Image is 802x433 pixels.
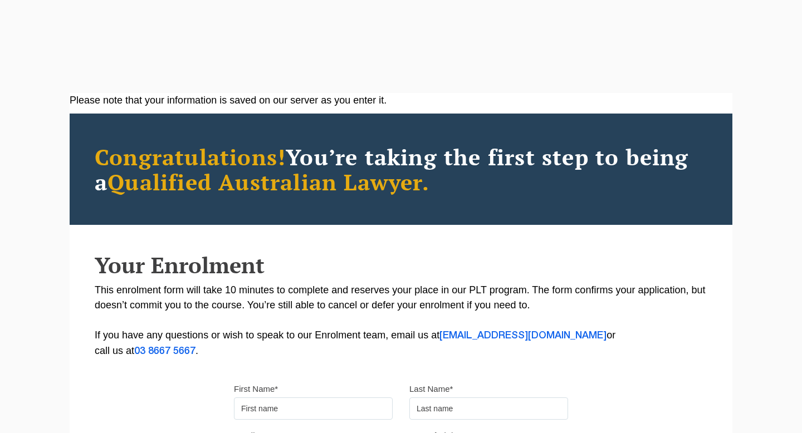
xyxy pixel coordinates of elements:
[134,347,195,356] a: 03 8667 5667
[95,283,707,359] p: This enrolment form will take 10 minutes to complete and reserves your place in our PLT program. ...
[95,253,707,277] h2: Your Enrolment
[107,167,429,196] span: Qualified Australian Lawyer.
[70,93,732,108] div: Please note that your information is saved on our server as you enter it.
[95,142,286,171] span: Congratulations!
[234,383,278,395] label: First Name*
[409,383,453,395] label: Last Name*
[409,397,568,420] input: Last name
[234,397,393,420] input: First name
[439,331,607,340] a: [EMAIL_ADDRESS][DOMAIN_NAME]
[95,144,707,194] h2: You’re taking the first step to being a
